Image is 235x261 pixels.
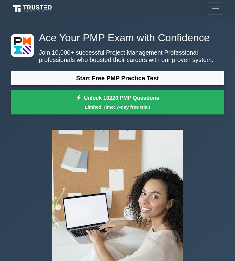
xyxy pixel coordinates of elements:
[207,2,224,15] button: Toggle navigation
[19,103,216,111] small: Limited Time: 7-day free trial!
[11,49,224,63] p: Join 10,000+ successful Project Management Professional professionals who boosted their careers w...
[11,90,224,114] a: Unlock 10220 PMP QuestionsLimited Time: 7-day free trial!
[11,71,224,85] a: Start Free PMP Practice Test
[11,32,224,44] h1: Ace Your PMP Exam with Confidence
